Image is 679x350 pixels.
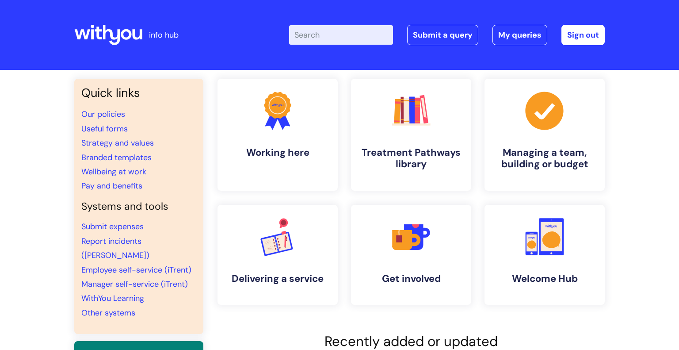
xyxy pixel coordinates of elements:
h4: Systems and tools [81,200,196,213]
a: Report incidents ([PERSON_NAME]) [81,236,149,261]
h3: Quick links [81,86,196,100]
a: Submit expenses [81,221,144,232]
a: Employee self-service (iTrent) [81,265,191,275]
a: Other systems [81,308,135,318]
a: Submit a query [407,25,478,45]
h4: Delivering a service [225,273,331,285]
a: Working here [217,79,338,191]
a: Branded templates [81,152,152,163]
a: Welcome Hub [484,205,605,305]
p: info hub [149,28,179,42]
h4: Managing a team, building or budget [492,147,598,170]
a: Treatment Pathways library [351,79,471,191]
a: Strategy and values [81,138,154,148]
h4: Get involved [358,273,464,285]
a: Delivering a service [217,205,338,305]
h4: Treatment Pathways library [358,147,464,170]
div: | - [289,25,605,45]
a: Manager self-service (iTrent) [81,279,188,289]
a: Get involved [351,205,471,305]
h2: Recently added or updated [217,333,605,350]
a: Pay and benefits [81,181,142,191]
a: My queries [492,25,547,45]
a: Wellbeing at work [81,166,146,177]
a: Useful forms [81,123,128,134]
a: Managing a team, building or budget [484,79,605,191]
h4: Working here [225,147,331,158]
a: Our policies [81,109,125,119]
input: Search [289,25,393,45]
a: Sign out [561,25,605,45]
h4: Welcome Hub [492,273,598,285]
a: WithYou Learning [81,293,144,304]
